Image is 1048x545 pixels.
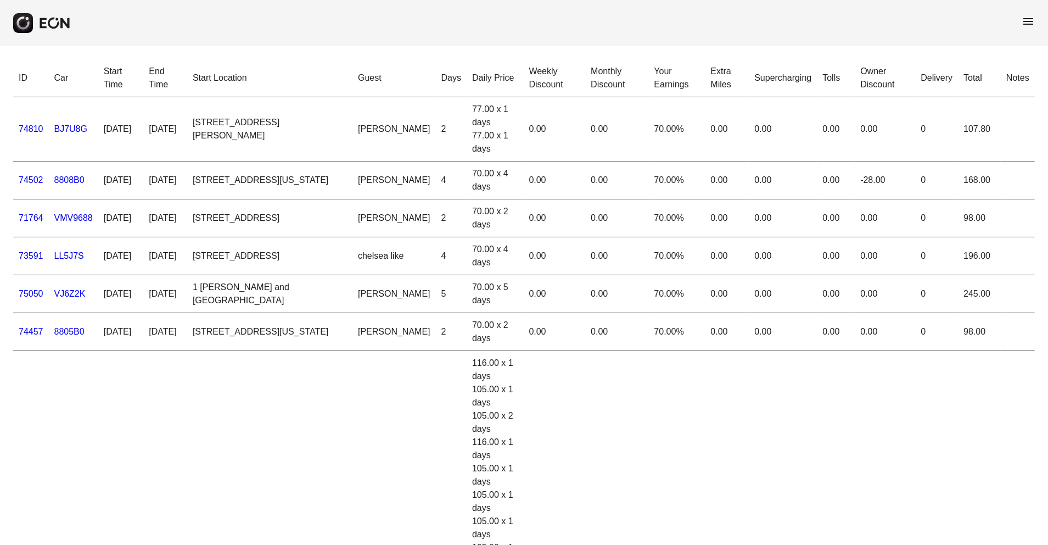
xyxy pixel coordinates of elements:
[352,313,436,351] td: [PERSON_NAME]
[472,488,518,515] div: 105.00 x 1 days
[649,237,705,275] td: 70.00%
[524,162,586,199] td: 0.00
[187,162,352,199] td: [STREET_ADDRESS][US_STATE]
[915,97,958,162] td: 0
[54,213,93,223] a: VMV9688
[915,313,958,351] td: 0
[436,162,467,199] td: 4
[19,327,43,336] a: 74457
[19,124,43,134] a: 74810
[1022,15,1035,28] span: menu
[649,97,705,162] td: 70.00%
[472,357,518,383] div: 116.00 x 1 days
[472,383,518,409] div: 105.00 x 1 days
[915,199,958,237] td: 0
[524,275,586,313] td: 0.00
[749,237,817,275] td: 0.00
[855,275,915,313] td: 0.00
[585,59,648,97] th: Monthly Discount
[585,199,648,237] td: 0.00
[98,275,144,313] td: [DATE]
[649,313,705,351] td: 70.00%
[472,281,518,307] div: 70.00 x 5 days
[915,162,958,199] td: 0
[705,162,749,199] td: 0.00
[705,275,749,313] td: 0.00
[472,436,518,462] div: 116.00 x 1 days
[817,97,855,162] td: 0.00
[524,59,586,97] th: Weekly Discount
[187,275,352,313] td: 1 [PERSON_NAME] and [GEOGRAPHIC_DATA]
[705,313,749,351] td: 0.00
[649,162,705,199] td: 70.00%
[749,97,817,162] td: 0.00
[143,199,187,237] td: [DATE]
[19,251,43,260] a: 73591
[19,289,43,298] a: 75050
[524,237,586,275] td: 0.00
[472,319,518,345] div: 70.00 x 2 days
[958,97,1001,162] td: 107.80
[915,59,958,97] th: Delivery
[19,213,43,223] a: 71764
[472,103,518,129] div: 77.00 x 1 days
[472,205,518,231] div: 70.00 x 2 days
[585,275,648,313] td: 0.00
[705,199,749,237] td: 0.00
[749,275,817,313] td: 0.00
[817,59,855,97] th: Tolls
[49,59,98,97] th: Car
[143,97,187,162] td: [DATE]
[649,199,705,237] td: 70.00%
[524,199,586,237] td: 0.00
[98,199,144,237] td: [DATE]
[54,289,86,298] a: VJ6Z2K
[958,162,1001,199] td: 168.00
[352,97,436,162] td: [PERSON_NAME]
[436,275,467,313] td: 5
[98,97,144,162] td: [DATE]
[472,409,518,436] div: 105.00 x 2 days
[649,275,705,313] td: 70.00%
[855,237,915,275] td: 0.00
[143,162,187,199] td: [DATE]
[817,275,855,313] td: 0.00
[19,175,43,185] a: 74502
[749,162,817,199] td: 0.00
[54,124,87,134] a: BJ7U8G
[472,167,518,193] div: 70.00 x 4 days
[958,199,1001,237] td: 98.00
[585,162,648,199] td: 0.00
[467,59,523,97] th: Daily Price
[352,237,436,275] td: chelsea like
[585,237,648,275] td: 0.00
[524,313,586,351] td: 0.00
[472,243,518,269] div: 70.00 x 4 days
[352,59,436,97] th: Guest
[187,199,352,237] td: [STREET_ADDRESS]
[817,199,855,237] td: 0.00
[1001,59,1035,97] th: Notes
[143,59,187,97] th: End Time
[855,162,915,199] td: -28.00
[585,97,648,162] td: 0.00
[472,515,518,541] div: 105.00 x 1 days
[187,59,352,97] th: Start Location
[817,162,855,199] td: 0.00
[98,59,144,97] th: Start Time
[187,237,352,275] td: [STREET_ADDRESS]
[352,162,436,199] td: [PERSON_NAME]
[187,313,352,351] td: [STREET_ADDRESS][US_STATE]
[54,175,85,185] a: 8808B0
[143,237,187,275] td: [DATE]
[352,199,436,237] td: [PERSON_NAME]
[436,59,467,97] th: Days
[855,97,915,162] td: 0.00
[436,237,467,275] td: 4
[817,237,855,275] td: 0.00
[436,313,467,351] td: 2
[352,275,436,313] td: [PERSON_NAME]
[436,97,467,162] td: 2
[143,275,187,313] td: [DATE]
[585,313,648,351] td: 0.00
